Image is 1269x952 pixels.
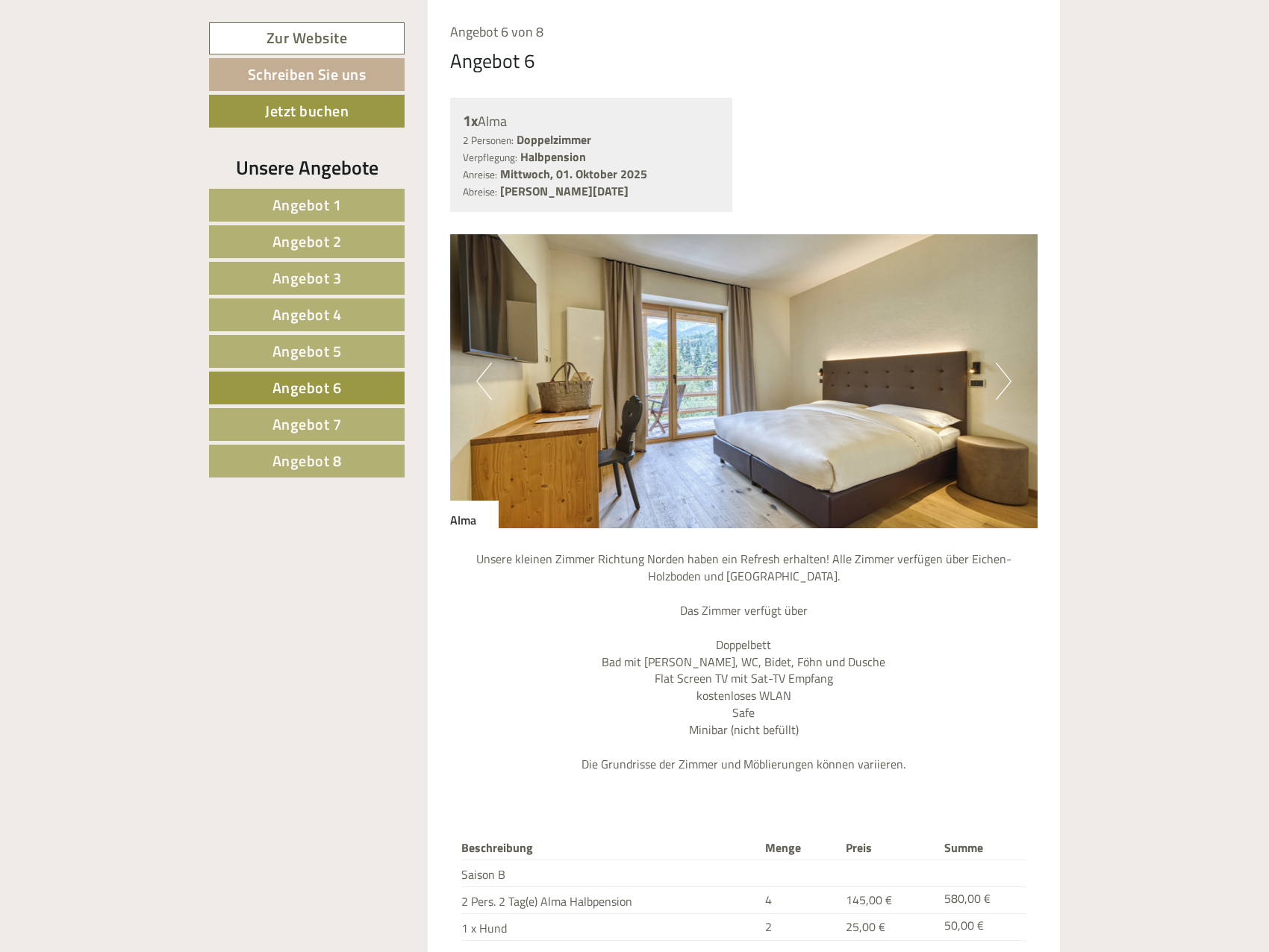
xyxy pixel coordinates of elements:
[272,376,342,399] span: Angebot 6
[450,234,1038,528] img: image
[450,501,499,529] div: Alma
[938,836,1026,859] th: Summe
[500,182,629,200] b: [PERSON_NAME][DATE]
[272,230,342,253] span: Angebot 2
[461,913,760,940] td: 1 x Hund
[846,891,892,909] span: 145,00 €
[996,363,1011,400] button: Next
[463,184,497,199] small: Abreise:
[938,913,1026,940] td: 50,00 €
[272,339,342,363] span: Angebot 5
[450,551,1038,772] p: Unsere kleinen Zimmer Richtung Norden haben ein Refresh erhalten! Alle Zimmer verfügen über Eiche...
[209,58,405,91] a: Schreiben Sie uns
[209,95,405,128] a: Jetzt buchen
[463,109,478,132] b: 1x
[759,887,840,914] td: 4
[272,413,342,436] span: Angebot 7
[463,150,517,165] small: Verpflegung:
[520,148,586,166] b: Halbpension
[463,133,514,148] small: 2 Personen:
[476,363,492,400] button: Previous
[461,887,760,914] td: 2 Pers. 2 Tag(e) Alma Halbpension
[209,154,405,181] div: Unsere Angebote
[517,131,591,148] b: Doppelzimmer
[209,22,405,54] a: Zur Website
[461,860,760,887] td: Saison B
[450,22,543,42] span: Angebot 6 von 8
[272,303,342,326] span: Angebot 4
[463,110,720,132] div: Alma
[500,165,647,183] b: Mittwoch, 01. Oktober 2025
[846,918,885,936] span: 25,00 €
[840,836,938,859] th: Preis
[272,449,342,472] span: Angebot 8
[759,836,840,859] th: Menge
[461,836,760,859] th: Beschreibung
[463,167,497,182] small: Anreise:
[272,266,342,289] span: Angebot 3
[450,47,535,75] div: Angebot 6
[759,913,840,940] td: 2
[272,193,342,216] span: Angebot 1
[938,887,1026,914] td: 580,00 €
